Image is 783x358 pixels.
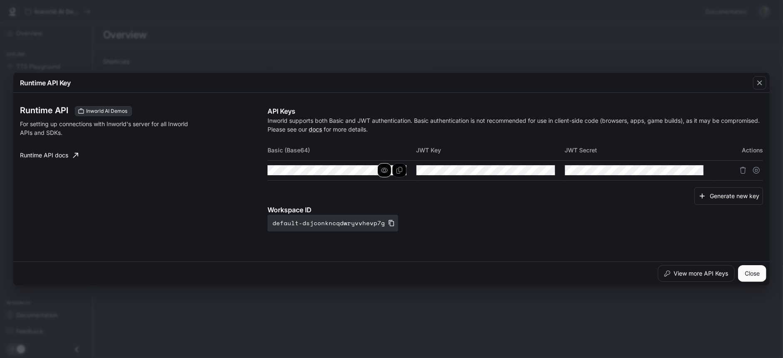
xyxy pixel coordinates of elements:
h3: Runtime API [20,106,68,114]
p: API Keys [268,106,763,116]
button: Suspend API key [750,164,763,177]
a: Runtime API docs [17,147,82,164]
div: These keys will apply to your current workspace only [75,106,132,116]
p: For setting up connections with Inworld's server for all Inworld APIs and SDKs. [20,119,201,137]
button: View more API Keys [658,265,735,282]
a: docs [309,126,322,133]
p: Workspace ID [268,205,763,215]
th: JWT Key [416,140,565,160]
button: default-dsjconkncqdwryvvhevp7g [268,215,398,231]
button: Copy Basic (Base64) [392,163,406,177]
button: Close [738,265,766,282]
button: Generate new key [694,187,763,205]
th: JWT Secret [565,140,714,160]
th: Basic (Base64) [268,140,416,160]
th: Actions [714,140,763,160]
button: Delete API key [736,164,750,177]
span: Inworld AI Demos [83,107,131,115]
p: Inworld supports both Basic and JWT authentication. Basic authentication is not recommended for u... [268,116,763,134]
p: Runtime API Key [20,78,71,88]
